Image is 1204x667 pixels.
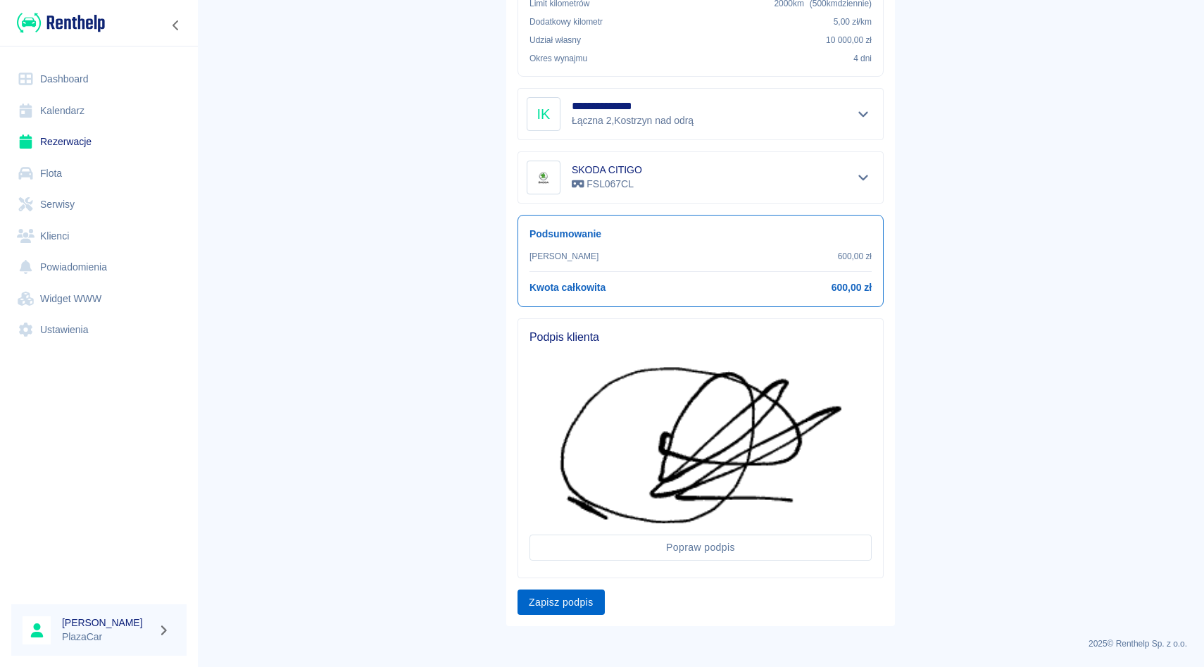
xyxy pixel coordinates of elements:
[11,189,187,220] a: Serwisy
[11,126,187,158] a: Rezerwacje
[572,163,642,177] h6: SKODA CITIGO
[529,280,606,295] h6: Kwota całkowita
[62,616,152,630] h6: [PERSON_NAME]
[214,637,1187,650] p: 2025 © Renthelp Sp. z o.o.
[11,251,187,283] a: Powiadomienia
[529,330,872,344] span: Podpis klienta
[838,250,872,263] p: 600,00 zł
[529,227,872,242] h6: Podsumowanie
[11,283,187,315] a: Widget WWW
[852,104,875,124] button: Pokaż szczegóły
[165,16,187,35] button: Zwiń nawigację
[826,34,872,46] p: 10 000,00 zł
[852,168,875,187] button: Pokaż szczegóły
[11,11,105,35] a: Renthelp logo
[11,158,187,189] a: Flota
[17,11,105,35] img: Renthelp logo
[62,630,152,644] p: PlazaCar
[572,177,642,192] p: FSL067CL
[529,52,587,65] p: Okres wynajmu
[529,15,603,28] p: Dodatkowy kilometr
[529,34,581,46] p: Udział własny
[11,220,187,252] a: Klienci
[518,590,605,616] button: Zapisz podpis
[529,535,872,561] button: Popraw podpis
[560,367,841,523] img: Podpis
[529,250,598,263] p: [PERSON_NAME]
[527,97,560,131] div: IK
[572,113,699,128] p: Łączna 2 , Kostrzyn nad odrą
[834,15,872,28] p: 5,00 zł /km
[853,52,872,65] p: 4 dni
[11,63,187,95] a: Dashboard
[529,163,558,192] img: Image
[832,280,872,295] h6: 600,00 zł
[11,314,187,346] a: Ustawienia
[11,95,187,127] a: Kalendarz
